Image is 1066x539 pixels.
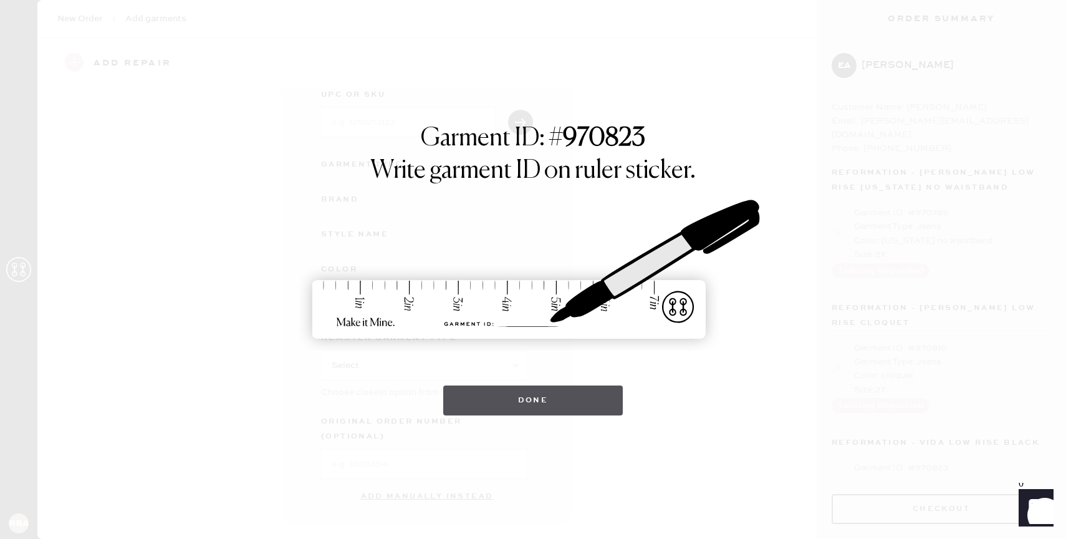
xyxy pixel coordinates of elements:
[563,126,645,151] strong: 970823
[370,156,696,186] h1: Write garment ID on ruler sticker.
[1007,483,1060,537] iframe: Front Chat
[421,124,645,156] h1: Garment ID: #
[443,386,623,415] button: Done
[299,167,767,373] img: ruler-sticker-sharpie.svg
